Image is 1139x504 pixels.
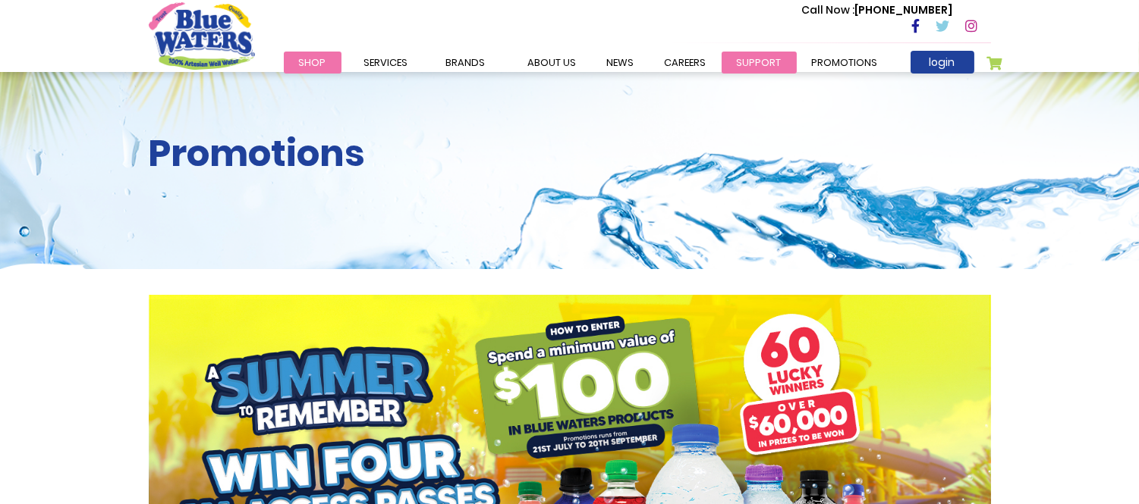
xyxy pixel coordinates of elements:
span: Brands [446,55,486,70]
a: about us [513,52,592,74]
a: store logo [149,2,255,69]
a: support [722,52,797,74]
span: Shop [299,55,326,70]
a: Promotions [797,52,893,74]
a: careers [650,52,722,74]
h2: Promotions [149,132,991,176]
span: Services [364,55,408,70]
span: Call Now : [802,2,855,17]
a: login [911,51,974,74]
a: News [592,52,650,74]
p: [PHONE_NUMBER] [802,2,953,18]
